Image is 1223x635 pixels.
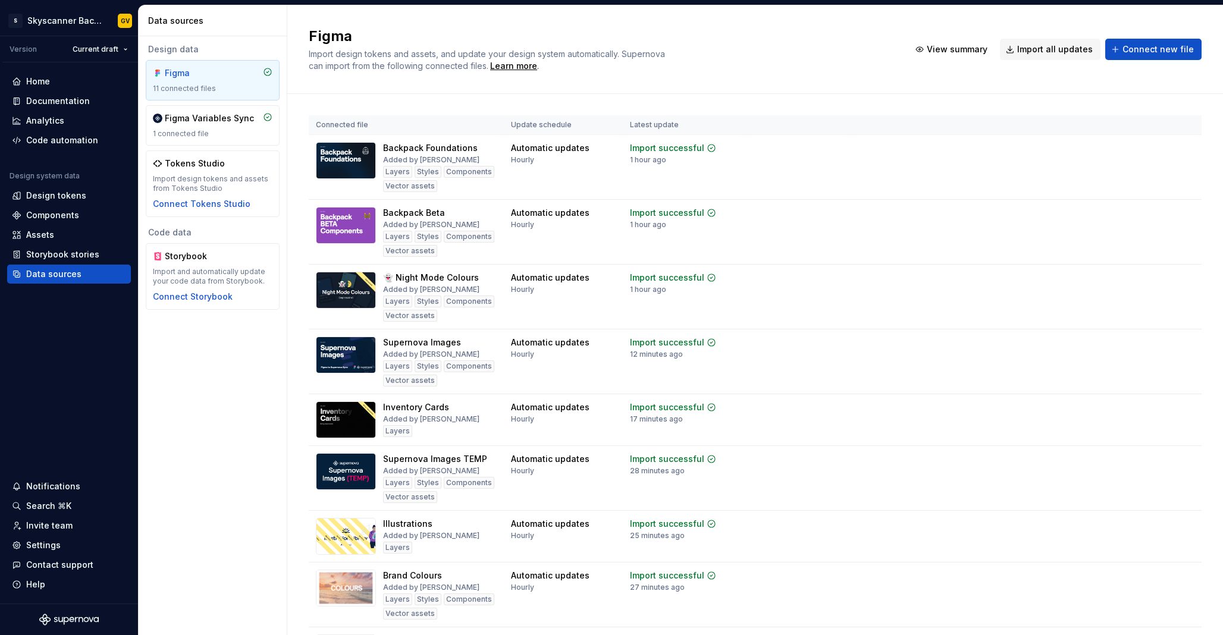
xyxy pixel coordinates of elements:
span: Import all updates [1017,43,1093,55]
a: Figma Variables Sync1 connected file [146,105,280,146]
div: Documentation [26,95,90,107]
th: Connected file [309,115,504,135]
div: Contact support [26,559,93,571]
div: Styles [415,231,441,243]
div: Added by [PERSON_NAME] [383,414,479,424]
div: Vector assets [383,245,437,257]
div: Components [444,593,494,605]
a: Home [7,72,131,91]
a: StorybookImport and automatically update your code data from Storybook.Connect Storybook [146,243,280,310]
div: Added by [PERSON_NAME] [383,531,479,540]
button: Help [7,575,131,594]
a: Code automation [7,131,131,150]
div: Automatic updates [511,570,589,581]
span: Connect new file [1122,43,1194,55]
div: Backpack Beta [383,207,445,219]
div: Automatic updates [511,518,589,530]
div: 25 minutes ago [630,531,685,540]
div: Styles [415,593,441,605]
button: Connect Tokens Studio [153,198,250,210]
div: Layers [383,296,412,307]
div: Styles [415,166,441,178]
div: 12 minutes ago [630,350,683,359]
button: Import all updates [1000,39,1100,60]
div: Help [26,579,45,590]
div: Search ⌘K [26,500,71,512]
div: Inventory Cards [383,401,449,413]
div: 28 minutes ago [630,466,685,476]
button: Connect Storybook [153,291,233,303]
div: Hourly [511,583,534,592]
div: Added by [PERSON_NAME] [383,220,479,230]
a: Tokens StudioImport design tokens and assets from Tokens StudioConnect Tokens Studio [146,150,280,217]
div: 17 minutes ago [630,414,683,424]
div: Vector assets [383,310,437,322]
div: Added by [PERSON_NAME] [383,285,479,294]
div: S [8,14,23,28]
a: Components [7,206,131,225]
button: Notifications [7,477,131,496]
th: Latest update [623,115,747,135]
button: Contact support [7,555,131,574]
span: . [488,62,539,71]
div: Styles [415,477,441,489]
a: Design tokens [7,186,131,205]
div: Version [10,45,37,54]
div: Components [444,477,494,489]
div: Styles [415,296,441,307]
div: Layers [383,542,412,554]
div: Import successful [630,453,704,465]
div: Illustrations [383,518,432,530]
div: Automatic updates [511,272,589,284]
div: Import successful [630,207,704,219]
div: Automatic updates [511,142,589,154]
div: Analytics [26,115,64,127]
a: Documentation [7,92,131,111]
div: Vector assets [383,491,437,503]
div: Components [444,231,494,243]
a: Supernova Logo [39,614,99,625]
div: Import successful [630,518,704,530]
div: 1 hour ago [630,220,666,230]
div: Skyscanner Backpack [27,15,104,27]
div: Hourly [511,350,534,359]
div: Settings [26,539,61,551]
div: Home [26,76,50,87]
div: Supernova Images TEMP [383,453,487,465]
div: Code data [146,227,280,238]
div: Automatic updates [511,337,589,348]
div: Hourly [511,466,534,476]
span: Current draft [73,45,118,54]
div: Backpack Foundations [383,142,478,154]
div: Import successful [630,142,704,154]
button: SSkyscanner BackpackGV [2,8,136,33]
a: Figma11 connected files [146,60,280,100]
div: Import design tokens and assets from Tokens Studio [153,174,272,193]
button: View summary [910,39,995,60]
div: 1 connected file [153,129,272,139]
button: Connect new file [1105,39,1202,60]
div: Design data [146,43,280,55]
div: 1 hour ago [630,155,666,165]
a: Invite team [7,516,131,535]
a: Data sources [7,265,131,284]
h2: Figma [309,27,895,46]
div: 👻 Night Mode Colours [383,272,479,284]
div: 1 hour ago [630,285,666,294]
a: Learn more [490,60,537,72]
div: Layers [383,425,412,437]
div: Notifications [26,480,80,492]
div: Storybook stories [26,249,99,260]
div: Import successful [630,570,704,581]
div: 27 minutes ago [630,583,685,592]
div: Layers [383,166,412,178]
div: Added by [PERSON_NAME] [383,466,479,476]
div: 11 connected files [153,84,272,93]
span: Import design tokens and assets, and update your design system automatically. Supernova can impor... [309,49,667,71]
div: Layers [383,593,412,605]
div: Code automation [26,134,98,146]
div: Design system data [10,171,80,181]
th: Update schedule [504,115,623,135]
